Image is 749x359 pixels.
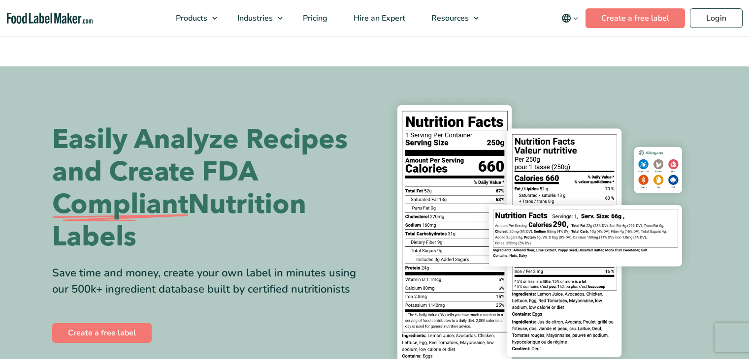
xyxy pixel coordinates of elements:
span: Hire an Expert [351,13,406,24]
div: Save time and money, create your own label in minutes using our 500k+ ingredient database built b... [52,265,367,298]
a: Create a free label [52,323,152,343]
a: Login [690,8,743,28]
a: Create a free label [586,8,685,28]
span: Products [173,13,208,24]
span: Resources [428,13,470,24]
span: Compliant [52,188,188,221]
span: Industries [234,13,274,24]
h1: Easily Analyze Recipes and Create FDA Nutrition Labels [52,123,367,253]
span: Pricing [300,13,328,24]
